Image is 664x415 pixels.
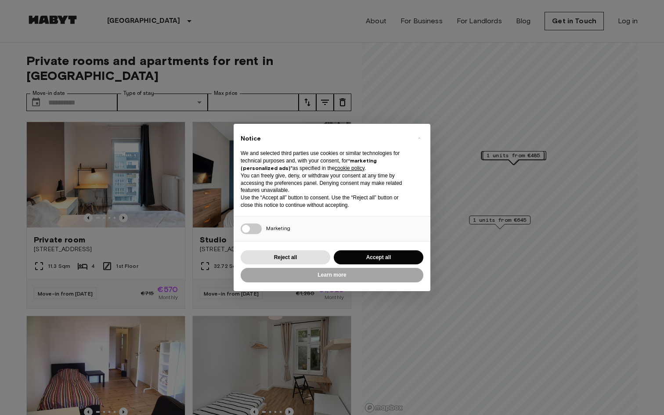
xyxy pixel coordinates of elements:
button: Reject all [241,250,330,265]
h2: Notice [241,134,409,143]
p: Use the “Accept all” button to consent. Use the “Reject all” button or close this notice to conti... [241,194,409,209]
p: We and selected third parties use cookies or similar technologies for technical purposes and, wit... [241,150,409,172]
span: × [418,133,421,143]
a: cookie policy [335,165,364,171]
span: Marketing [266,225,290,231]
p: You can freely give, deny, or withdraw your consent at any time by accessing the preferences pane... [241,172,409,194]
strong: “marketing (personalized ads)” [241,157,377,171]
button: Accept all [334,250,423,265]
button: Learn more [241,268,423,282]
button: Close this notice [412,131,426,145]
